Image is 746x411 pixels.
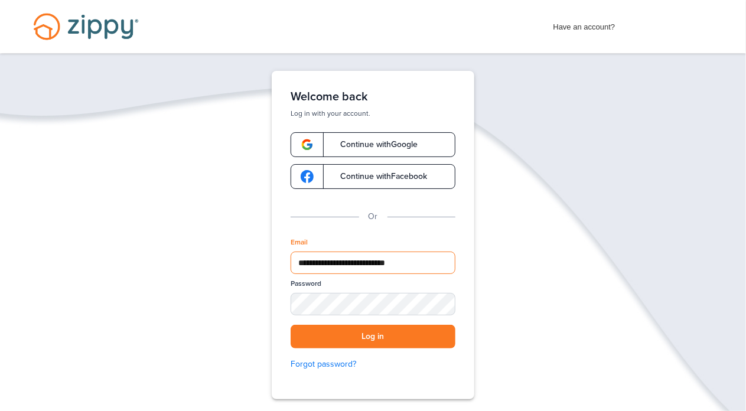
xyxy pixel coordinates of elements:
p: Log in with your account. [291,109,455,118]
label: Password [291,279,321,289]
input: Password [291,293,455,315]
label: Email [291,237,308,247]
span: Continue with Google [328,141,418,149]
button: Log in [291,325,455,349]
img: google-logo [301,170,314,183]
a: google-logoContinue withFacebook [291,164,455,189]
a: Forgot password? [291,358,455,371]
input: Email [291,252,455,274]
a: google-logoContinue withGoogle [291,132,455,157]
span: Have an account? [553,15,615,34]
img: google-logo [301,138,314,151]
p: Or [369,210,378,223]
span: Continue with Facebook [328,172,427,181]
h1: Welcome back [291,90,455,104]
